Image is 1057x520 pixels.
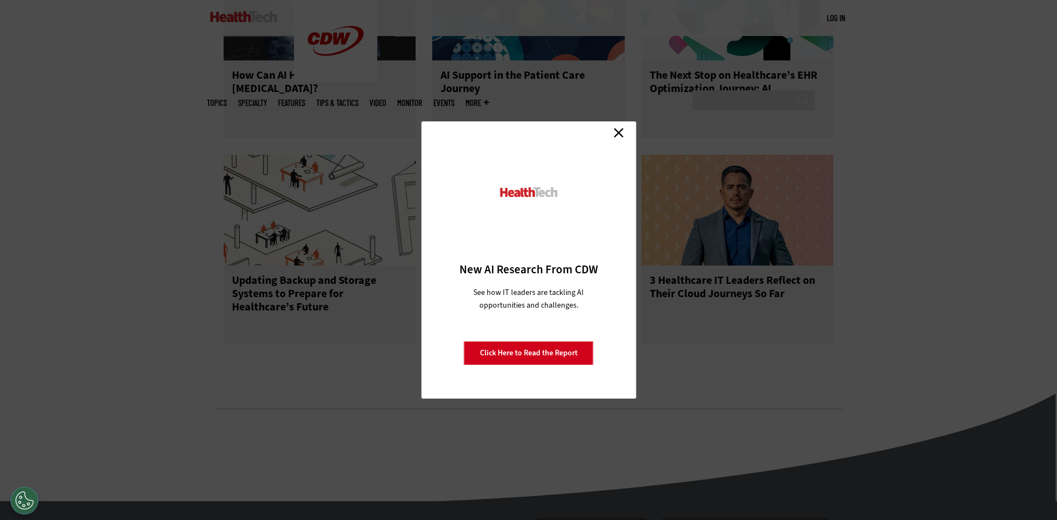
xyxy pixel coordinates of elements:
p: See how IT leaders are tackling AI opportunities and challenges. [460,286,597,312]
a: Click Here to Read the Report [464,341,594,365]
div: Cookies Settings [11,487,38,514]
a: Close [610,124,627,141]
button: Open Preferences [11,487,38,514]
img: HealthTech_0.png [498,186,559,198]
h3: New AI Research From CDW [441,262,616,277]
